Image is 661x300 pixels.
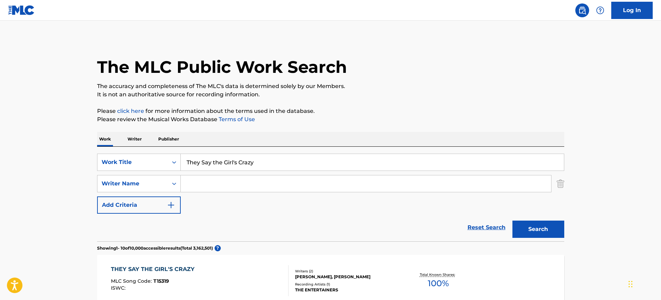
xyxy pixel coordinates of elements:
p: It is not an authoritative source for recording information. [97,90,564,99]
div: Work Title [102,158,164,166]
p: Please review the Musical Works Database [97,115,564,124]
p: The accuracy and completeness of The MLC's data is determined solely by our Members. [97,82,564,90]
div: Recording Artists ( 1 ) [295,282,399,287]
img: help [596,6,604,14]
form: Search Form [97,154,564,241]
p: Publisher [156,132,181,146]
img: search [578,6,586,14]
img: MLC Logo [8,5,35,15]
a: click here [117,108,144,114]
div: [PERSON_NAME], [PERSON_NAME] [295,274,399,280]
p: Work [97,132,113,146]
span: ? [215,245,221,251]
a: Reset Search [464,220,509,235]
p: Total Known Shares: [420,272,457,277]
img: Delete Criterion [557,175,564,192]
p: Showing 1 - 10 of 10,000 accessible results (Total 3,162,501 ) [97,245,213,251]
div: THEY SAY THE GIRL'S CRAZY [111,265,198,273]
p: Writer [125,132,144,146]
div: Drag [629,274,633,294]
iframe: Chat Widget [626,267,661,300]
a: Terms of Use [217,116,255,123]
span: ISWC : [111,285,127,291]
h1: The MLC Public Work Search [97,57,347,77]
button: Search [512,221,564,238]
span: 100 % [428,277,449,290]
div: Help [593,3,607,17]
div: Writer Name [102,180,164,188]
img: 9d2ae6d4665cec9f34b9.svg [167,201,175,209]
button: Add Criteria [97,196,181,214]
p: Please for more information about the terms used in the database. [97,107,564,115]
iframe: Resource Center [642,195,661,251]
span: T15319 [153,278,169,284]
div: Writers ( 2 ) [295,269,399,274]
span: MLC Song Code : [111,278,153,284]
a: Log In [611,2,653,19]
a: Public Search [575,3,589,17]
div: THE ENTERTAINERS [295,287,399,293]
